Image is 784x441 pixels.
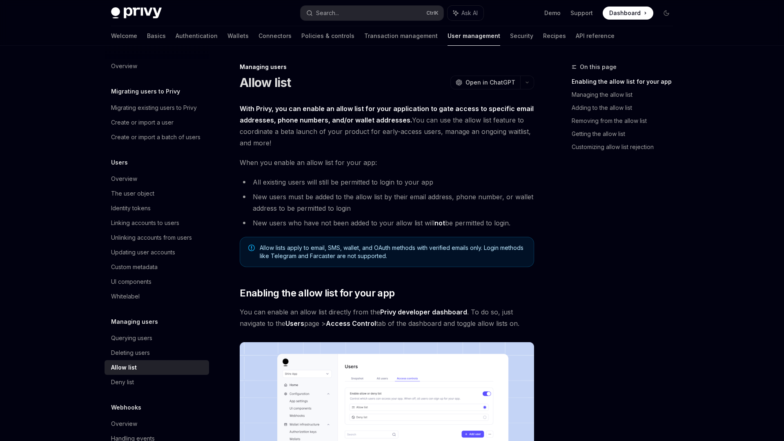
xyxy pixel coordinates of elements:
[248,245,255,251] svg: Note
[111,203,151,213] div: Identity tokens
[572,101,679,114] a: Adding to the allow list
[240,306,534,329] span: You can enable an allow list directly from the . To do so, just navigate to the page > tab of the...
[240,191,534,214] li: New users must be added to the allow list by their email address, phone number, or wallet address...
[111,233,192,243] div: Unlinking accounts from users
[240,157,534,168] span: When you enable an allow list for your app:
[105,59,209,73] a: Overview
[105,186,209,201] a: The user object
[111,348,150,358] div: Deleting users
[111,377,134,387] div: Deny list
[105,230,209,245] a: Unlinking accounts from users
[260,244,526,260] span: Allow lists apply to email, SMS, wallet, and OAuth methods with verified emails only. Login metho...
[111,403,141,412] h5: Webhooks
[240,103,534,149] span: You can use the allow list feature to coordinate a beta launch of your product for early-access u...
[434,219,445,227] strong: not
[609,9,641,17] span: Dashboard
[450,76,520,89] button: Open in ChatGPT
[364,26,438,46] a: Transaction management
[461,9,478,17] span: Ask AI
[111,277,151,287] div: UI components
[105,331,209,345] a: Querying users
[105,201,209,216] a: Identity tokens
[316,8,339,18] div: Search...
[111,292,140,301] div: Whitelabel
[111,158,128,167] h5: Users
[111,174,137,184] div: Overview
[105,245,209,260] a: Updating user accounts
[111,26,137,46] a: Welcome
[572,140,679,154] a: Customizing allow list rejection
[105,216,209,230] a: Linking accounts to users
[111,218,179,228] div: Linking accounts to users
[105,375,209,390] a: Deny list
[105,171,209,186] a: Overview
[240,287,394,300] span: Enabling the allow list for your app
[572,75,679,88] a: Enabling the allow list for your app
[105,260,209,274] a: Custom metadata
[572,114,679,127] a: Removing from the allow list
[111,317,158,327] h5: Managing users
[660,7,673,20] button: Toggle dark mode
[240,105,534,124] strong: With Privy, you can enable an allow list for your application to gate access to specific email ad...
[240,217,534,229] li: New users who have not been added to your allow list will be permitted to login.
[105,274,209,289] a: UI components
[111,333,152,343] div: Querying users
[105,360,209,375] a: Allow list
[111,189,154,198] div: The user object
[105,289,209,304] a: Whitelabel
[572,88,679,101] a: Managing the allow list
[147,26,166,46] a: Basics
[240,63,534,71] div: Managing users
[111,247,175,257] div: Updating user accounts
[111,87,180,96] h5: Migrating users to Privy
[301,26,354,46] a: Policies & controls
[111,132,200,142] div: Create or import a batch of users
[176,26,218,46] a: Authentication
[301,6,443,20] button: Search...CtrlK
[105,100,209,115] a: Migrating existing users to Privy
[258,26,292,46] a: Connectors
[580,62,617,72] span: On this page
[105,416,209,431] a: Overview
[380,308,467,316] a: Privy developer dashboard
[111,61,137,71] div: Overview
[448,26,500,46] a: User management
[510,26,533,46] a: Security
[111,363,137,372] div: Allow list
[448,6,483,20] button: Ask AI
[570,9,593,17] a: Support
[105,115,209,130] a: Create or import a user
[572,127,679,140] a: Getting the allow list
[426,10,439,16] span: Ctrl K
[111,419,137,429] div: Overview
[543,26,566,46] a: Recipes
[326,319,376,328] a: Access Control
[105,345,209,360] a: Deleting users
[111,7,162,19] img: dark logo
[111,118,174,127] div: Create or import a user
[105,130,209,145] a: Create or import a batch of users
[544,9,561,17] a: Demo
[240,176,534,188] li: All existing users will still be permitted to login to your app
[227,26,249,46] a: Wallets
[603,7,653,20] a: Dashboard
[111,262,158,272] div: Custom metadata
[465,78,515,87] span: Open in ChatGPT
[285,319,304,327] strong: Users
[576,26,615,46] a: API reference
[111,103,197,113] div: Migrating existing users to Privy
[240,75,291,90] h1: Allow list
